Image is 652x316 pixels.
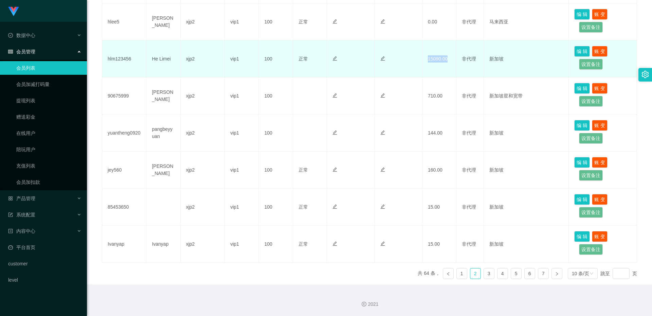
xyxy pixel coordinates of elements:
td: 新加坡 [484,40,569,77]
i: 图标: edit [332,204,337,209]
i: 图标: edit [332,56,337,61]
td: xjp2 [181,152,225,189]
td: xjp2 [181,115,225,152]
td: 100 [259,77,293,115]
i: 图标: edit [332,19,337,24]
button: 编 辑 [574,9,590,20]
a: 6 [525,268,535,279]
button: 账 变 [592,120,608,131]
td: 160.00 [422,152,456,189]
td: 90675999 [102,77,146,115]
td: 新加坡 [484,189,569,226]
td: pangbeyyuan [146,115,180,152]
td: Ivanyap [146,226,180,263]
i: 图标: edit [332,93,337,98]
li: 4 [497,268,508,279]
span: 非代理 [462,241,476,247]
td: vip1 [225,40,259,77]
a: 赠送彩金 [16,110,81,124]
li: 2 [470,268,481,279]
td: Ivanyap [102,226,146,263]
i: 图标: left [446,272,450,276]
button: 设置备注 [579,244,603,255]
li: 6 [524,268,535,279]
button: 编 辑 [574,194,590,205]
span: 会员管理 [8,49,35,54]
td: 100 [259,189,293,226]
td: hlm123456 [102,40,146,77]
i: 图标: setting [641,71,649,78]
td: xjp2 [181,3,225,40]
a: 会员加扣款 [16,175,81,189]
button: 账 变 [592,9,608,20]
td: hlee5 [102,3,146,40]
button: 账 变 [592,231,608,242]
button: 编 辑 [574,231,590,242]
button: 设置备注 [579,22,603,33]
span: 产品管理 [8,196,35,201]
td: 新加坡星和宽带 [484,77,569,115]
td: vip1 [225,226,259,263]
span: 正常 [298,56,308,62]
a: 陪玩用户 [16,143,81,156]
td: 100 [259,115,293,152]
i: 图标: edit [380,130,385,135]
li: 3 [484,268,494,279]
td: [PERSON_NAME] [146,77,180,115]
span: 内容中心 [8,228,35,234]
button: 账 变 [592,157,608,168]
i: 图标: edit [380,19,385,24]
a: 会员列表 [16,61,81,75]
a: 4 [497,268,508,279]
span: 非代理 [462,56,476,62]
td: vip1 [225,77,259,115]
button: 编 辑 [574,83,590,94]
span: 正常 [298,19,308,24]
i: 图标: edit [380,204,385,209]
div: 跳至 页 [600,268,637,279]
button: 账 变 [592,46,608,57]
li: 下一页 [551,268,562,279]
td: xjp2 [181,189,225,226]
a: 3 [484,268,494,279]
td: yuantheng0920 [102,115,146,152]
a: 会员加减打码量 [16,77,81,91]
button: 编 辑 [574,120,590,131]
span: 正常 [298,241,308,247]
td: 新加坡 [484,115,569,152]
a: 提现列表 [16,94,81,107]
td: 85453650 [102,189,146,226]
li: 5 [511,268,522,279]
div: 10 条/页 [572,268,589,279]
td: He Limei [146,40,180,77]
a: 充值列表 [16,159,81,173]
span: 正常 [298,204,308,210]
td: 15090.00 [422,40,456,77]
i: 图标: edit [332,130,337,135]
td: xjp2 [181,40,225,77]
li: 上一页 [443,268,454,279]
span: 非代理 [462,167,476,173]
button: 设置备注 [579,59,603,70]
div: 2021 [92,301,647,308]
i: 图标: form [8,212,13,217]
span: 非代理 [462,93,476,99]
td: 15.00 [422,226,456,263]
li: 1 [456,268,467,279]
li: 7 [538,268,549,279]
a: 1 [457,268,467,279]
i: 图标: copyright [362,302,366,306]
td: 100 [259,226,293,263]
td: vip1 [225,152,259,189]
span: 非代理 [462,19,476,24]
td: xjp2 [181,226,225,263]
a: 2 [470,268,481,279]
a: 在线用户 [16,126,81,140]
li: 共 64 条， [418,268,440,279]
td: xjp2 [181,77,225,115]
i: 图标: edit [332,241,337,246]
span: 非代理 [462,130,476,136]
td: 100 [259,152,293,189]
td: [PERSON_NAME] [146,152,180,189]
td: 100 [259,40,293,77]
